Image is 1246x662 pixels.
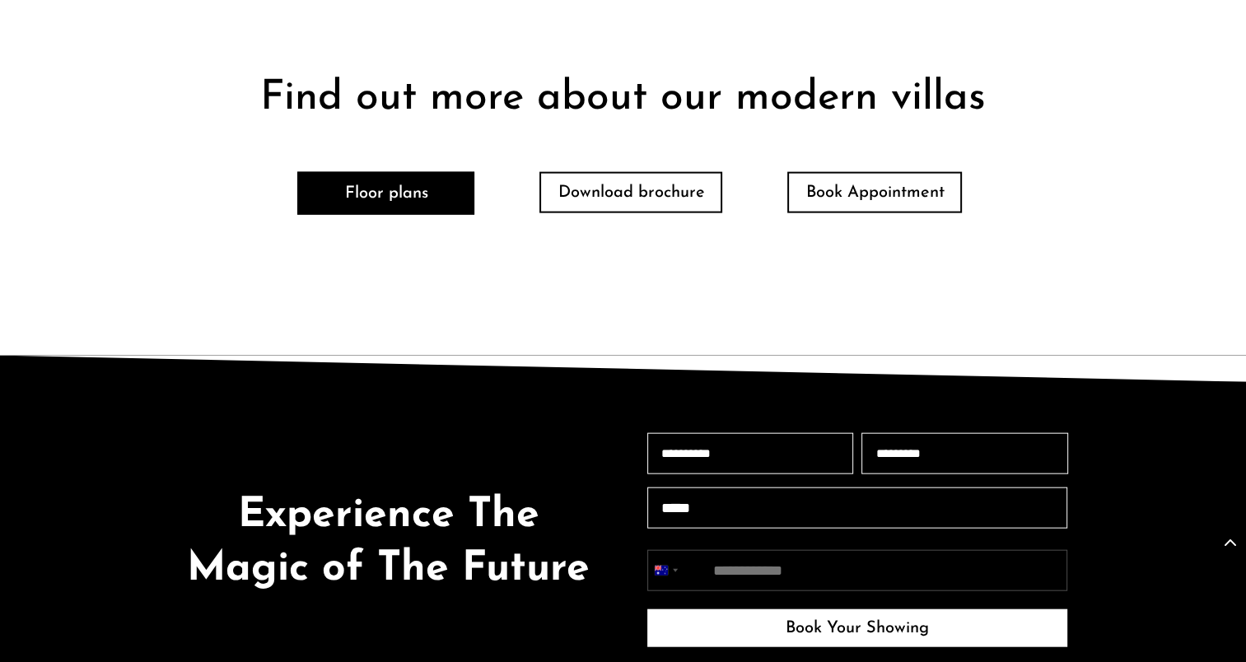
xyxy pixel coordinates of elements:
a: Book Appointment [787,172,962,213]
h2: Find out more about our modern villas [179,78,1068,128]
button: Selected country [648,551,683,590]
a: Download brochure [539,172,722,213]
h2: Experience The Magic of The Future [179,489,599,604]
button: Book Your Showing [647,609,1067,647]
a: Floor plans [297,172,474,215]
span: Book Your Showing [786,620,929,636]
